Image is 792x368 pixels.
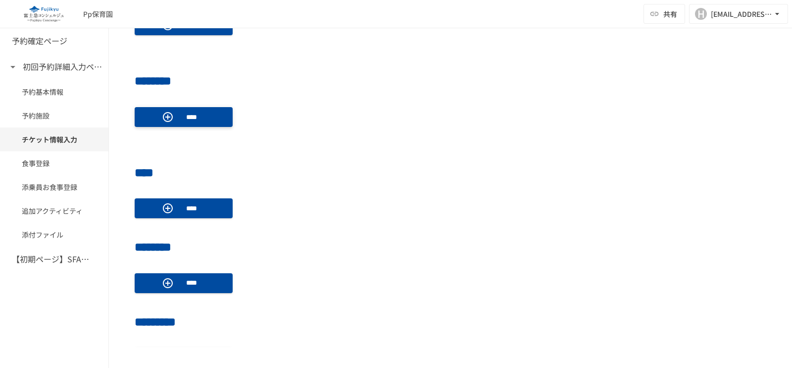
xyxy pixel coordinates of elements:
[22,229,87,240] span: 添付ファイル
[695,8,707,20] div: H
[22,86,87,97] span: 予約基本情報
[663,8,677,19] span: 共有
[12,35,67,48] h6: 予約確定ページ
[22,158,87,169] span: 食事登録
[83,9,113,19] div: Pp保育園
[22,134,87,145] span: チケット情報入力
[711,8,772,20] div: [EMAIL_ADDRESS][DOMAIN_NAME]
[12,253,91,266] h6: 【初期ページ】SFAの会社同期
[22,110,87,121] span: 予約施設
[12,6,75,22] img: eQeGXtYPV2fEKIA3pizDiVdzO5gJTl2ahLbsPaD2E4R
[643,4,685,24] button: 共有
[23,61,102,73] h6: 初回予約詳細入力ページ
[689,4,788,24] button: H[EMAIL_ADDRESS][DOMAIN_NAME]
[22,182,87,192] span: 添乗員お食事登録
[22,205,87,216] span: 追加アクティビティ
